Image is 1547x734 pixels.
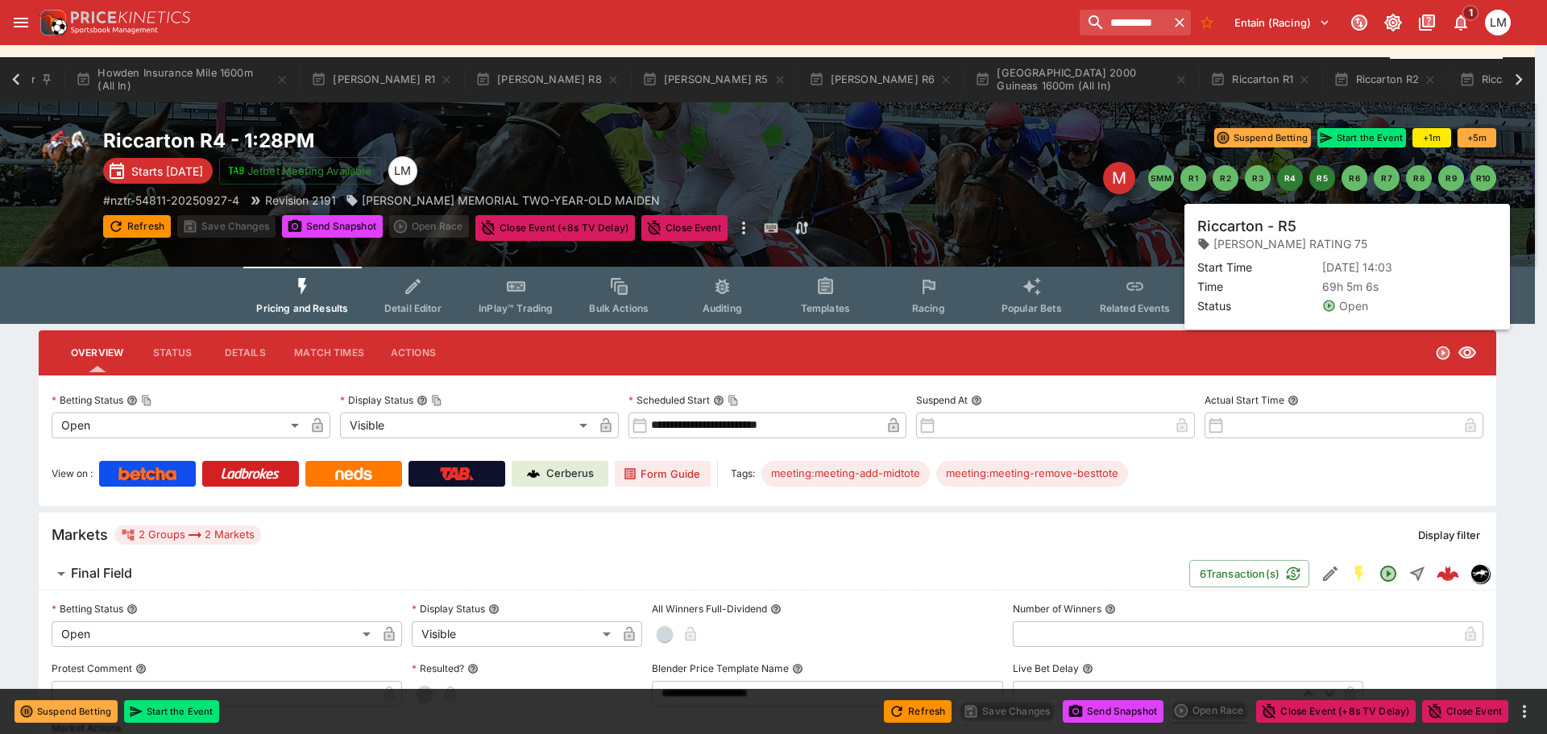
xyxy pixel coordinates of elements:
[52,413,305,438] div: Open
[1256,700,1416,723] button: Close Event (+8s TV Delay)
[1317,128,1406,147] button: Start the Event
[1214,128,1311,147] button: Suspend Betting
[1342,165,1367,191] button: R6
[1485,10,1511,35] div: Luigi Mollo
[632,57,796,102] button: [PERSON_NAME] R5
[52,661,132,675] p: Protest Comment
[265,192,336,209] p: Revision 2191
[799,57,963,102] button: [PERSON_NAME] R6
[66,57,298,102] button: Howden Insurance Mile 1600m (All In)
[479,302,553,314] span: InPlay™ Trading
[282,215,383,238] button: Send Snapshot
[1260,216,1496,241] div: Start From
[1194,10,1220,35] button: No Bookmarks
[39,128,90,180] img: horse_racing.png
[1379,564,1398,583] svg: Open
[118,467,176,480] img: Betcha
[936,461,1128,487] div: Betting Target: cerberus
[136,334,209,372] button: Status
[103,215,171,238] button: Refresh
[35,6,68,39] img: PriceKinetics Logo
[1437,562,1459,585] img: logo-cerberus--red.svg
[615,461,711,487] a: Form Guide
[1324,57,1446,102] button: Riccarton R2
[1446,8,1475,37] button: Notifications
[1471,565,1489,583] img: nztr
[1470,165,1496,191] button: R10
[761,466,930,482] span: meeting:meeting-add-midtote
[52,393,123,407] p: Betting Status
[131,163,203,180] p: Starts [DATE]
[281,334,377,372] button: Match Times
[965,57,1197,102] button: [GEOGRAPHIC_DATA] 2000 Guineas 1600m (All In)
[1189,560,1309,587] button: 6Transaction(s)
[1438,165,1464,191] button: R9
[121,525,255,545] div: 2 Groups 2 Markets
[1309,165,1335,191] button: R5
[362,192,660,209] p: [PERSON_NAME] MEMORIAL TWO-YEAR-OLD MAIDEN
[1435,345,1451,361] svg: Open
[1363,220,1404,237] p: Override
[389,215,469,238] div: split button
[103,192,239,209] p: Copy To Clipboard
[221,467,280,480] img: Ladbrokes
[1080,10,1168,35] input: search
[801,302,850,314] span: Templates
[1438,220,1489,237] p: Auto-Save
[346,192,660,209] div: NOBBY BUSSELL MEMORIAL TWO-YEAR-OLD MAIDEN
[1406,165,1432,191] button: R8
[219,157,382,185] button: Jetbet Meeting Available
[1205,393,1284,407] p: Actual Start Time
[103,128,800,153] h2: Copy To Clipboard
[1148,165,1174,191] button: SMM
[384,302,442,314] span: Detail Editor
[1432,558,1464,590] a: 3831ed42-430a-4622-8ead-d727dbdf931e
[884,700,952,723] button: Refresh
[412,661,464,675] p: Resulted?
[340,413,593,438] div: Visible
[1013,602,1101,616] p: Number of Winners
[71,27,158,34] img: Sportsbook Management
[475,215,635,241] button: Close Event (+8s TV Delay)
[1458,343,1477,363] svg: Visible
[1345,559,1374,588] button: SGM Enabled
[58,334,136,372] button: Overview
[388,156,417,185] div: Luigi Mollo
[1412,8,1441,37] button: Documentation
[527,467,540,480] img: Cerberus
[936,466,1128,482] span: meeting:meeting-remove-besttote
[1148,165,1496,191] nav: pagination navigation
[731,461,755,487] label: Tags:
[641,215,728,241] button: Close Event
[1403,559,1432,588] button: Straight
[1277,165,1303,191] button: R4
[209,334,281,372] button: Details
[1412,128,1451,147] button: +1m
[71,565,132,582] h6: Final Field
[761,461,930,487] div: Betting Target: cerberus
[377,334,450,372] button: Actions
[1515,702,1534,721] button: more
[412,602,485,616] p: Display Status
[1316,559,1345,588] button: Edit Detail
[52,461,93,487] label: View on :
[652,602,767,616] p: All Winners Full-Dividend
[1374,559,1403,588] button: Open
[652,661,789,675] p: Blender Price Template Name
[141,395,152,406] button: Copy To Clipboard
[1379,8,1408,37] button: Toggle light/dark mode
[335,467,371,480] img: Neds
[546,466,594,482] p: Cerberus
[15,700,118,723] button: Suspend Betting
[703,302,742,314] span: Auditing
[1213,165,1238,191] button: R2
[71,11,190,23] img: PriceKinetics
[1408,522,1490,548] button: Display filter
[124,700,219,723] button: Start the Event
[1437,562,1459,585] div: 3831ed42-430a-4622-8ead-d727dbdf931e
[1103,162,1135,194] div: Edit Meeting
[243,267,1291,324] div: Event type filters
[1170,699,1250,722] div: split button
[431,395,442,406] button: Copy To Clipboard
[412,621,616,647] div: Visible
